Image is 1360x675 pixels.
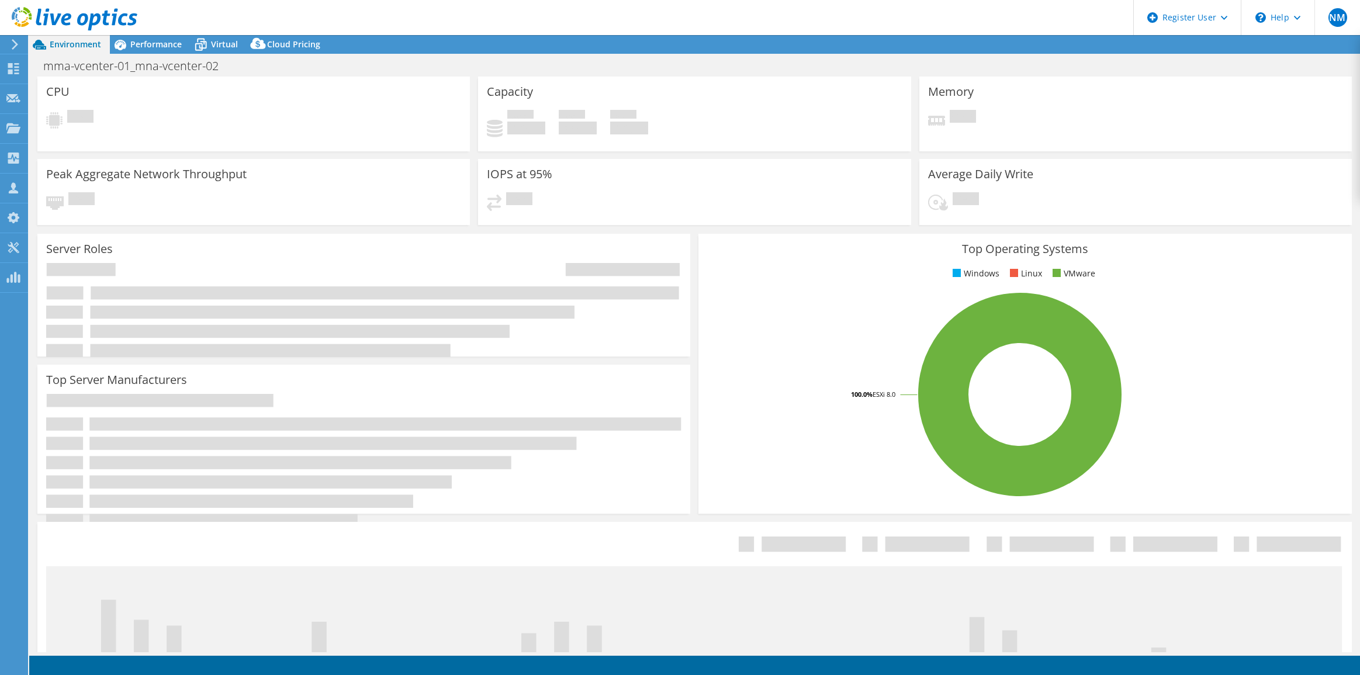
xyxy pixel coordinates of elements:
tspan: ESXi 8.0 [873,390,895,399]
span: Performance [130,39,182,50]
h3: CPU [46,85,70,98]
span: Pending [950,110,976,126]
h4: 0 GiB [610,122,648,134]
span: Total [610,110,636,122]
span: Free [559,110,585,122]
span: Virtual [211,39,238,50]
tspan: 100.0% [851,390,873,399]
h4: 0 GiB [559,122,597,134]
h3: Peak Aggregate Network Throughput [46,168,247,181]
h1: mma-vcenter-01_mna-vcenter-02 [38,60,237,72]
li: Linux [1007,267,1042,280]
h4: 0 GiB [507,122,545,134]
h3: Capacity [487,85,533,98]
h3: IOPS at 95% [487,168,552,181]
span: Pending [67,110,94,126]
li: Windows [950,267,999,280]
span: Pending [953,192,979,208]
span: Pending [506,192,532,208]
svg: \n [1255,12,1266,23]
li: VMware [1050,267,1095,280]
span: Pending [68,192,95,208]
span: Used [507,110,534,122]
h3: Server Roles [46,243,113,255]
h3: Top Server Manufacturers [46,373,187,386]
h3: Memory [928,85,974,98]
span: NM [1328,8,1347,27]
span: Cloud Pricing [267,39,320,50]
h3: Average Daily Write [928,168,1033,181]
span: Environment [50,39,101,50]
h3: Top Operating Systems [707,243,1342,255]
